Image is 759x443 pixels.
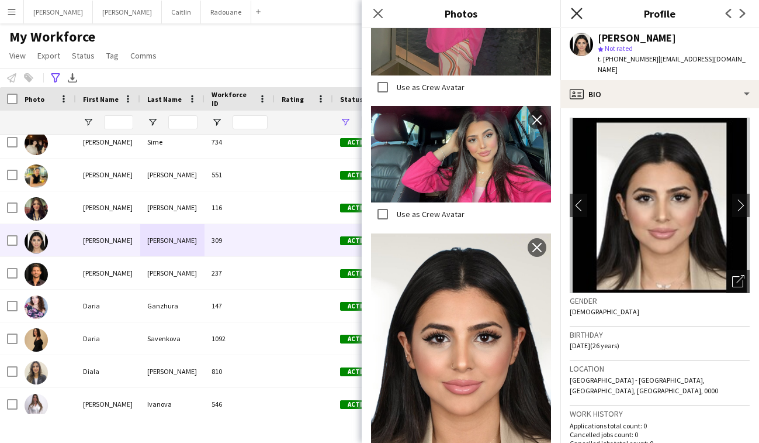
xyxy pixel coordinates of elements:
span: Rating [282,95,304,104]
p: Applications total count: 0 [570,421,750,430]
span: Last Name [147,95,182,104]
div: Open photos pop-in [726,270,750,293]
button: Open Filter Menu [212,117,222,128]
div: 551 [205,159,275,191]
div: [PERSON_NAME] [76,191,140,224]
div: [PERSON_NAME] [140,191,205,224]
div: Ganzhura [140,290,205,322]
img: Connor Aldendorff [25,164,48,188]
span: Active [340,204,376,212]
span: My Workforce [9,28,95,46]
div: [PERSON_NAME] [76,224,140,256]
a: Comms [126,48,161,63]
button: Open Filter Menu [147,117,158,128]
input: First Name Filter Input [104,115,133,129]
h3: Profile [560,6,759,21]
div: [PERSON_NAME] [76,388,140,420]
span: Comms [130,50,157,61]
span: Not rated [605,44,633,53]
div: 237 [205,257,275,289]
div: [PERSON_NAME] [140,224,205,256]
a: Status [67,48,99,63]
div: [PERSON_NAME] [140,355,205,387]
span: Export [37,50,60,61]
div: [PERSON_NAME] [76,257,140,289]
span: Active [340,269,376,278]
div: Savenkova [140,322,205,355]
span: t. [PHONE_NUMBER] [598,54,659,63]
span: Active [340,368,376,376]
div: 309 [205,224,275,256]
span: View [9,50,26,61]
div: Daria [76,290,140,322]
span: Tag [106,50,119,61]
div: [PERSON_NAME] [76,159,140,191]
span: First Name [83,95,119,104]
span: Active [340,236,376,245]
span: Photo [25,95,44,104]
button: Caitlin [162,1,201,23]
label: Use as Crew Avatar [394,209,465,219]
span: Status [72,50,95,61]
span: [DATE] (26 years) [570,341,619,350]
img: Daria Ganzhura [25,296,48,319]
img: Crew avatar or photo [570,118,750,293]
input: Last Name Filter Input [168,115,197,129]
img: Daria Savenkova [25,328,48,352]
button: Radouane [201,1,251,23]
span: | [EMAIL_ADDRESS][DOMAIN_NAME] [598,54,746,74]
div: 1092 [205,322,275,355]
button: [PERSON_NAME] [24,1,93,23]
div: 147 [205,290,275,322]
a: View [5,48,30,63]
h3: Birthday [570,329,750,340]
span: Active [340,400,376,409]
div: 546 [205,388,275,420]
h3: Work history [570,408,750,419]
div: [PERSON_NAME] [76,126,140,158]
h3: Gender [570,296,750,306]
span: [DEMOGRAPHIC_DATA] [570,307,639,316]
h3: Photos [362,6,560,21]
img: Dalia Badran [25,197,48,221]
div: 734 [205,126,275,158]
img: Diana Ivanova [25,394,48,417]
div: [PERSON_NAME] [140,159,205,191]
h3: Location [570,363,750,374]
app-action-btn: Export XLSX [65,71,79,85]
span: Active [340,335,376,344]
button: Open Filter Menu [83,117,93,128]
div: Daria [76,322,140,355]
img: Dana Eyad [25,230,48,253]
span: Active [340,171,376,180]
button: Open Filter Menu [340,117,351,128]
p: Cancelled jobs count: 0 [570,430,750,439]
div: [PERSON_NAME] [140,257,205,289]
img: Cameron Sime [25,132,48,155]
div: Diala [76,355,140,387]
div: [PERSON_NAME] [598,33,676,43]
span: [GEOGRAPHIC_DATA] - [GEOGRAPHIC_DATA], [GEOGRAPHIC_DATA], [GEOGRAPHIC_DATA], 0000 [570,376,718,395]
a: Tag [102,48,123,63]
div: 810 [205,355,275,387]
span: Status [340,95,363,104]
img: Daniel Texeira [25,263,48,286]
input: Workforce ID Filter Input [233,115,268,129]
span: Active [340,138,376,147]
img: Crew photo 659329 [371,106,551,203]
img: Diala Kassab [25,361,48,384]
button: [PERSON_NAME] [93,1,162,23]
div: 116 [205,191,275,224]
div: Bio [560,80,759,108]
app-action-btn: Advanced filters [48,71,63,85]
a: Export [33,48,65,63]
div: Sime [140,126,205,158]
span: Active [340,302,376,311]
span: Workforce ID [212,90,254,108]
div: Ivanova [140,388,205,420]
label: Use as Crew Avatar [394,82,465,92]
